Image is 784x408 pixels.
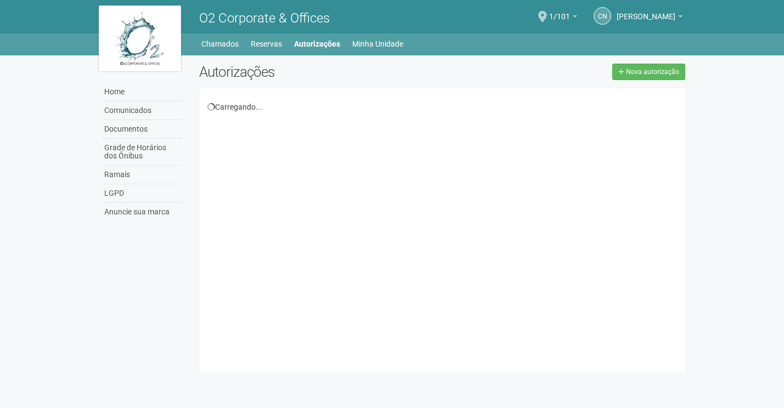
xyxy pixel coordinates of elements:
[549,2,570,21] span: 1/101
[617,14,683,22] a: [PERSON_NAME]
[101,139,183,166] a: Grade de Horários dos Ônibus
[101,83,183,101] a: Home
[101,120,183,139] a: Documentos
[207,102,678,112] div: Carregando...
[617,2,675,21] span: CELIA NASCIMENTO
[626,68,679,76] span: Nova autorização
[199,10,330,26] span: O2 Corporate & Offices
[101,166,183,184] a: Ramais
[99,5,181,71] img: logo.jpg
[201,36,239,52] a: Chamados
[352,36,403,52] a: Minha Unidade
[294,36,340,52] a: Autorizações
[549,14,577,22] a: 1/101
[199,64,434,80] h2: Autorizações
[251,36,282,52] a: Reservas
[594,7,611,25] a: CN
[101,203,183,221] a: Anuncie sua marca
[612,64,685,80] a: Nova autorização
[101,101,183,120] a: Comunicados
[101,184,183,203] a: LGPD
